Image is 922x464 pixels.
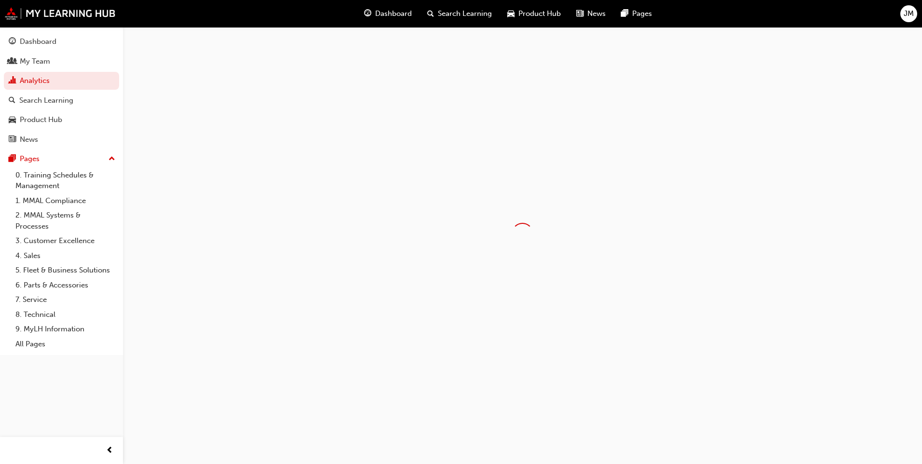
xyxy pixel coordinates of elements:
a: 7. Service [12,292,119,307]
span: people-icon [9,57,16,66]
a: 8. Technical [12,307,119,322]
div: My Team [20,56,50,67]
span: Product Hub [518,8,561,19]
div: Pages [20,153,40,164]
a: Product Hub [4,111,119,129]
button: JM [900,5,917,22]
div: News [20,134,38,145]
a: 9. MyLH Information [12,322,119,337]
a: 2. MMAL Systems & Processes [12,208,119,233]
span: car-icon [507,8,515,20]
span: pages-icon [621,8,628,20]
span: search-icon [427,8,434,20]
span: Dashboard [375,8,412,19]
span: car-icon [9,116,16,124]
a: 4. Sales [12,248,119,263]
span: search-icon [9,96,15,105]
a: car-iconProduct Hub [500,4,569,24]
div: Dashboard [20,36,56,47]
button: Pages [4,150,119,168]
a: Search Learning [4,92,119,109]
span: guage-icon [364,8,371,20]
a: 6. Parts & Accessories [12,278,119,293]
div: Product Hub [20,114,62,125]
a: search-iconSearch Learning [420,4,500,24]
a: pages-iconPages [613,4,660,24]
a: Dashboard [4,33,119,51]
span: chart-icon [9,77,16,85]
span: guage-icon [9,38,16,46]
img: mmal [5,7,116,20]
span: news-icon [9,136,16,144]
a: guage-iconDashboard [356,4,420,24]
a: Analytics [4,72,119,90]
a: news-iconNews [569,4,613,24]
span: pages-icon [9,155,16,164]
span: prev-icon [106,445,113,457]
button: DashboardMy TeamAnalyticsSearch LearningProduct HubNews [4,31,119,150]
span: Pages [632,8,652,19]
a: All Pages [12,337,119,352]
span: up-icon [108,153,115,165]
a: My Team [4,53,119,70]
a: 3. Customer Excellence [12,233,119,248]
a: 0. Training Schedules & Management [12,168,119,193]
a: 1. MMAL Compliance [12,193,119,208]
a: News [4,131,119,149]
a: 5. Fleet & Business Solutions [12,263,119,278]
div: Search Learning [19,95,73,106]
span: News [587,8,606,19]
span: news-icon [576,8,583,20]
span: JM [904,8,914,19]
span: Search Learning [438,8,492,19]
